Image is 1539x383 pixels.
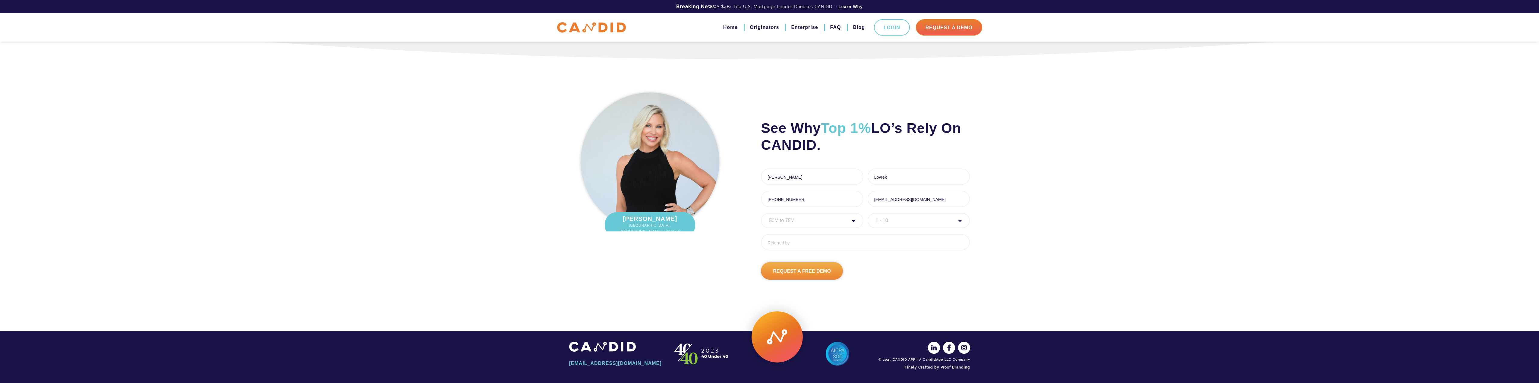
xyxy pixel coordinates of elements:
[569,342,636,352] img: CANDID APP
[761,262,843,280] input: Request A Free Demo
[761,168,863,185] input: First Name *
[874,19,910,36] a: Login
[761,191,863,207] input: Phone *
[791,22,818,33] a: Enterprise
[916,19,982,36] a: Request A Demo
[761,234,970,250] input: Referred by
[761,120,970,153] h2: See Why LO’s Rely On CANDID.
[569,358,663,369] a: [EMAIL_ADDRESS][DOMAIN_NAME]
[853,22,865,33] a: Blog
[868,191,970,207] input: Email *
[868,168,970,185] input: Last Name *
[838,4,863,10] a: Learn Why
[723,22,738,33] a: Home
[557,22,626,33] img: CANDID APP
[750,22,779,33] a: Originators
[877,357,970,362] div: © 2025 CANDID APP | A CandidApp LLC Company
[821,120,871,136] span: Top 1%
[672,342,732,366] img: CANDID APP
[825,342,850,366] img: AICPA SOC 2
[676,4,717,9] b: Breaking News:
[877,362,970,372] a: Finely Crafted by Proof Branding
[611,222,689,234] span: [GEOGRAPHIC_DATA], [GEOGRAPHIC_DATA] | 105m/yr
[830,22,841,33] a: FAQ
[605,212,695,237] div: [PERSON_NAME]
